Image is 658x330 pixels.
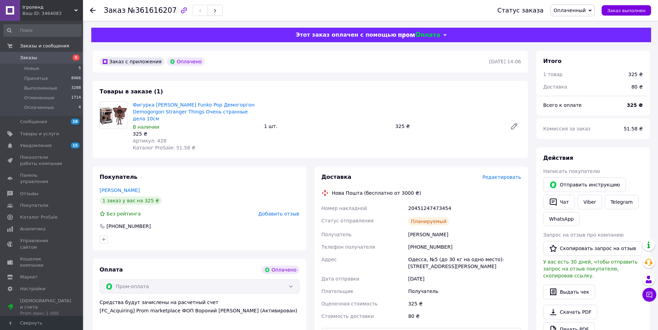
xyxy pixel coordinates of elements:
span: Запрос на отзыв про компанию [543,232,624,238]
input: Поиск [3,24,82,37]
span: 51.58 ₴ [624,126,643,131]
span: Новые [24,65,39,72]
button: Чат с покупателем [642,288,656,302]
span: У вас есть 30 дней, чтобы отправить запрос на отзыв покупателю, скопировав ссылку. [543,259,638,278]
div: Prom микс 1 000 [20,310,71,317]
div: Ваш ID: 3464083 [22,10,83,17]
div: Средства будут зачислены на расчетный счет [100,299,299,314]
span: 8466 [71,75,81,82]
span: Получатель [322,232,352,237]
span: Адрес [322,257,337,262]
a: Редактировать [507,119,521,133]
a: [PERSON_NAME] [100,187,140,193]
span: Плательщик [322,288,354,294]
span: 5 [78,65,81,72]
a: Скачать PDF [543,305,597,319]
div: 80 ₴ [407,310,522,322]
span: [DEMOGRAPHIC_DATA] и счета [20,298,71,317]
div: 325 ₴ [407,297,522,310]
span: Оплаченные [24,104,54,111]
button: Выдать чек [543,285,595,299]
span: Номер накладной [322,205,367,211]
span: Каталог ProSale [20,214,57,220]
span: Добавить отзыв [258,211,299,217]
span: Заказы [20,55,37,61]
span: Ігроленд [22,4,74,10]
span: Принятые [24,75,48,82]
div: [PERSON_NAME] [407,228,522,241]
span: Товары и услуги [20,131,59,137]
span: Товары в заказе (1) [100,88,163,95]
a: WhatsApp [543,212,580,226]
span: 3288 [71,85,81,91]
span: Редактировать [482,174,521,180]
span: Аналитика [20,226,46,232]
div: Оплачено [262,266,299,274]
span: Выполненные [24,85,57,91]
span: Оплата [100,266,123,273]
span: Отзывы [20,191,38,197]
img: evopay logo [398,32,440,38]
span: Всего к оплате [543,102,582,108]
span: Без рейтинга [106,211,141,217]
span: Оценочная стоимость [322,301,378,306]
div: 1 заказ у вас на 325 ₴ [100,196,162,205]
span: Покупатель [100,174,137,180]
span: Телефон получателя [322,244,375,250]
div: Планируемый [408,217,449,226]
span: Отмененные [24,95,54,101]
span: В наличии [133,124,159,130]
div: 325 ₴ [628,71,643,78]
span: Дата отправки [322,276,360,282]
span: Стоимость доставки [322,313,374,319]
span: Сообщения [20,119,47,125]
div: [PHONE_NUMBER] [407,241,522,253]
span: 18 [71,119,80,125]
div: 20451247473454 [407,202,522,214]
div: Заказ с приложения [100,57,164,66]
span: Показатели работы компании [20,154,64,167]
span: 5 [73,55,80,61]
div: 80 ₴ [627,79,647,94]
span: 4 [78,104,81,111]
span: Артикул: 428 [133,138,166,144]
span: Панель управления [20,172,64,185]
span: Управление сайтом [20,238,64,250]
div: Статус заказа [497,7,544,14]
span: Каталог ProSale: 51.58 ₴ [133,145,195,150]
span: Заказ выполнен [607,8,646,13]
div: [PHONE_NUMBER] [106,223,151,230]
span: Комиссия за заказ [543,126,591,131]
span: №361616207 [128,6,177,15]
b: 325 ₴ [627,102,643,108]
div: Одесса, №5 (до 30 кг на одно место): [STREET_ADDRESS][PERSON_NAME] [407,253,522,273]
span: Доставка [543,84,567,90]
div: Нова Пошта (бесплатно от 3000 ₴) [330,190,423,196]
span: Заказ [104,6,126,15]
div: Получатель [407,285,522,297]
span: 1714 [71,95,81,101]
time: [DATE] 14:06 [489,59,521,64]
img: Фигурка Фанко Поп Funko Pop Демогоргон Demogorgon Stranger Things Очень странные дела 10см [100,106,127,125]
span: Уведомления [20,143,52,149]
button: Скопировать запрос на отзыв [543,241,642,256]
span: Маркет [20,274,38,280]
span: Кошелек компании [20,256,64,268]
a: Telegram [605,195,639,209]
a: Viber [577,195,602,209]
span: Настройки [20,286,45,292]
span: 1 товар [543,72,563,77]
span: Итого [543,58,562,64]
div: Вернуться назад [90,7,95,14]
button: Отправить инструкцию [543,177,626,192]
span: Написать покупателю [543,168,600,174]
div: 325 ₴ [392,121,504,131]
div: [DATE] [407,273,522,285]
button: Заказ выполнен [602,5,651,16]
span: Статус отправления [322,218,374,223]
a: Фигурка [PERSON_NAME] Funko Pop Демогоргон Demogorgon Stranger Things Очень странные дела 10см [133,102,254,121]
div: 325 ₴ [133,130,259,137]
span: Оплаченный [554,8,586,13]
span: Доставка [322,174,352,180]
span: Этот заказ оплачен с помощью [296,31,396,38]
